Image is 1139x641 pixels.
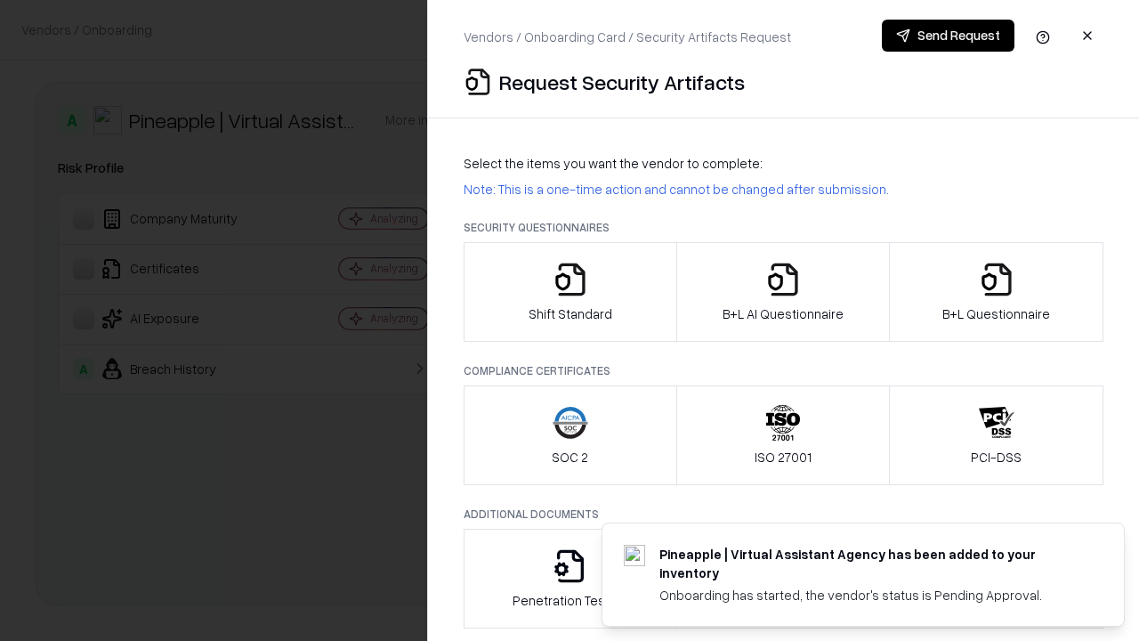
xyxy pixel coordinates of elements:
[464,154,1103,173] p: Select the items you want the vendor to complete:
[464,242,677,342] button: Shift Standard
[882,20,1014,52] button: Send Request
[513,591,627,610] p: Penetration Testing
[942,304,1050,323] p: B+L Questionnaire
[499,68,745,96] p: Request Security Artifacts
[464,385,677,485] button: SOC 2
[971,448,1022,467] p: PCI-DSS
[529,304,612,323] p: Shift Standard
[464,529,677,629] button: Penetration Testing
[464,220,1103,235] p: Security Questionnaires
[624,545,645,566] img: trypineapple.com
[464,507,1103,522] p: Additional Documents
[464,180,1103,199] p: Note: This is a one-time action and cannot be changed after submission.
[659,545,1081,582] div: Pineapple | Virtual Assistant Agency has been added to your inventory
[723,304,844,323] p: B+L AI Questionnaire
[552,448,588,467] p: SOC 2
[676,242,891,342] button: B+L AI Questionnaire
[464,363,1103,378] p: Compliance Certificates
[889,385,1103,485] button: PCI-DSS
[676,385,891,485] button: ISO 27001
[755,448,812,467] p: ISO 27001
[889,242,1103,342] button: B+L Questionnaire
[659,586,1081,604] div: Onboarding has started, the vendor's status is Pending Approval.
[464,28,791,46] p: Vendors / Onboarding Card / Security Artifacts Request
